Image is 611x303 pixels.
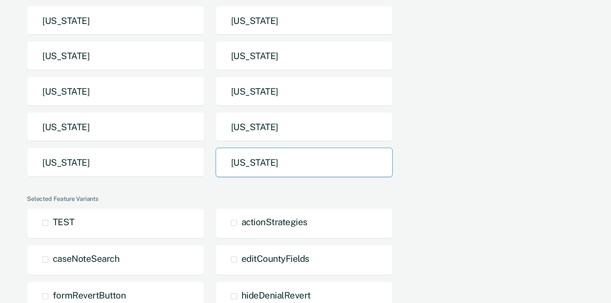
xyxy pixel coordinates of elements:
[27,6,204,36] button: [US_STATE]
[241,290,311,300] span: hideDenialRevert
[216,41,393,71] button: [US_STATE]
[53,253,119,264] span: caseNoteSearch
[241,253,309,264] span: editCountyFields
[27,195,581,202] div: Selected Feature Variants
[216,77,393,106] button: [US_STATE]
[241,217,307,227] span: actionStrategies
[27,41,204,71] button: [US_STATE]
[27,148,204,177] button: [US_STATE]
[216,148,393,177] button: [US_STATE]
[216,6,393,36] button: [US_STATE]
[53,290,126,300] span: formRevertButton
[27,77,204,106] button: [US_STATE]
[53,217,74,227] span: TEST
[27,112,204,142] button: [US_STATE]
[216,112,393,142] button: [US_STATE]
